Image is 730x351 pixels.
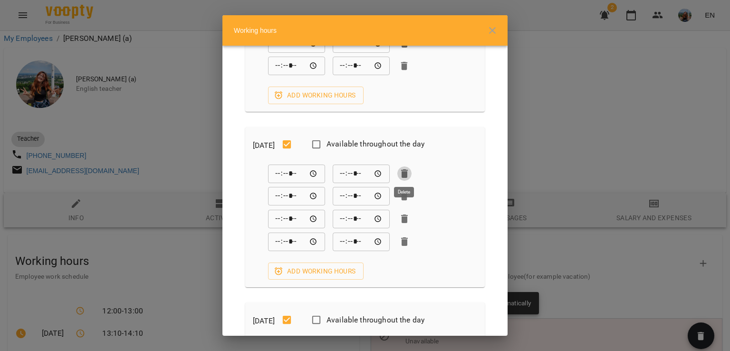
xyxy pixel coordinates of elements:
[253,139,275,152] h6: [DATE]
[333,187,390,206] div: To
[268,263,364,280] button: Add working hours
[333,164,390,183] div: To
[397,59,412,73] button: Delete
[268,87,364,104] button: Add working hours
[268,57,325,76] div: From
[276,265,356,277] span: Add working hours
[327,314,424,326] span: Available throughout the day
[333,57,390,76] div: To
[333,232,390,251] div: To
[268,232,325,251] div: From
[333,209,390,228] div: To
[327,138,424,150] span: Available throughout the day
[276,89,356,101] span: Add working hours
[268,187,325,206] div: From
[268,164,325,183] div: From
[397,212,412,226] button: Delete
[397,189,412,204] button: Delete
[397,234,412,249] button: Delete
[253,314,275,328] h6: [DATE]
[222,15,508,46] div: Working hours
[268,209,325,228] div: From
